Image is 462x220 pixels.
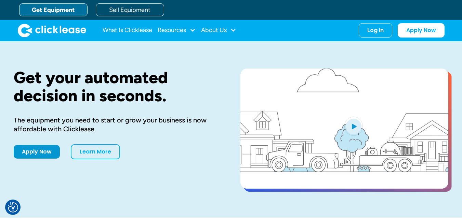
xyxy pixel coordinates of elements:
[398,23,445,38] a: Apply Now
[96,3,164,16] a: Sell Equipment
[18,24,86,37] img: Clicklease logo
[367,27,384,34] div: Log In
[103,24,152,37] a: What Is Clicklease
[344,117,363,136] img: Blue play button logo on a light blue circular background
[240,69,448,189] a: open lightbox
[18,24,86,37] a: home
[71,144,120,159] a: Learn More
[19,3,88,16] a: Get Equipment
[14,69,219,105] h1: Get your automated decision in seconds.
[14,116,219,133] div: The equipment you need to start or grow your business is now affordable with Clicklease.
[8,202,18,212] button: Consent Preferences
[14,145,60,159] a: Apply Now
[201,24,236,37] div: About Us
[8,202,18,212] img: Revisit consent button
[158,24,196,37] div: Resources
